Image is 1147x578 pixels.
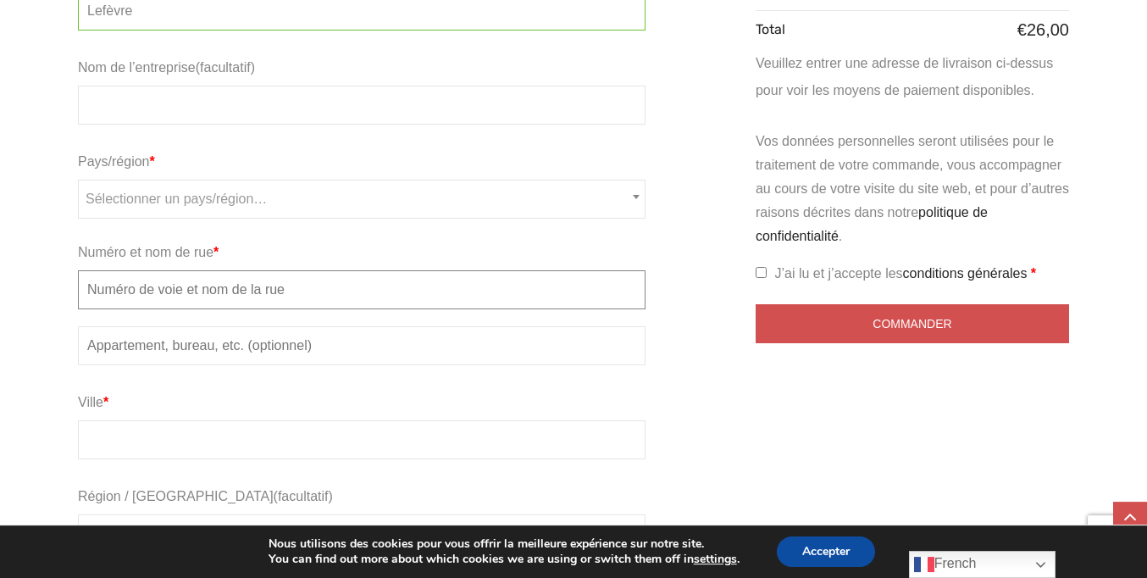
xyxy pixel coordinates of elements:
th: Total [756,11,824,50]
abbr: obligatoire [103,395,108,409]
abbr: obligatoire [213,245,219,259]
abbr: obligatoire [150,154,155,169]
label: Nom de l’entreprise [78,54,255,81]
span: Sélectionner un pays/région… [86,192,267,206]
input: Appartement, bureau, etc. (optionnel) [78,326,646,365]
label: Numéro et nom de rue [78,239,247,266]
input: Numéro de voie et nom de la rue [78,270,646,309]
label: Région / [GEOGRAPHIC_DATA] [78,483,333,510]
abbr: obligatoire [1031,266,1036,281]
p: Nous utilisons des cookies pour vous offrir la meilleure expérience sur notre site. [269,536,740,552]
a: politique de confidentialité [756,205,988,243]
span: € [1017,20,1027,39]
a: conditions générales [903,266,1028,281]
label: Pays/région [78,148,247,175]
input: Commander [756,304,1069,344]
span: J’ai lu et j’accepte les [774,266,1027,281]
button: settings [694,552,737,567]
button: Accepter [777,536,875,567]
input: J’ai lu et j’accepte lesconditions générales * [756,267,767,278]
li: Veuillez entrer une adresse de livraison ci-dessus pour voir les moyens de paiement disponibles. [756,50,1069,104]
p: Vos données personnelles seront utilisées pour le traitement de votre commande, vous accompagner ... [756,130,1069,248]
img: fr [914,554,934,575]
p: You can find out more about which cookies we are using or switch them off in . [269,552,740,567]
bdi: 26,00 [1017,20,1069,39]
span: (facultatif) [274,489,333,503]
span: (facultatif) [196,60,255,75]
label: Ville [78,389,247,416]
a: French [909,551,1056,578]
span: Pays/région [78,180,646,219]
